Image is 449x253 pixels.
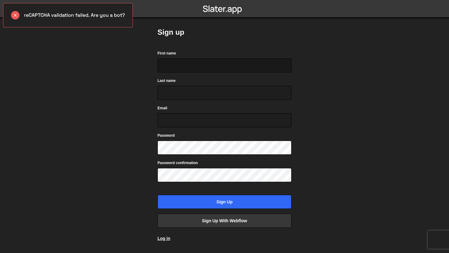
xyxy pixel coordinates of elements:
a: Sign up with Webflow [157,214,292,228]
label: Email [157,105,167,111]
label: Last name [157,78,175,84]
div: reCAPTCHA validation failed. Are you a bot? [3,3,133,27]
h2: Sign up [157,27,292,37]
label: First name [157,50,176,56]
label: Password [157,132,175,139]
label: Password confirmation [157,160,198,166]
a: Log in [157,236,170,241]
input: Sign up [157,195,292,209]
